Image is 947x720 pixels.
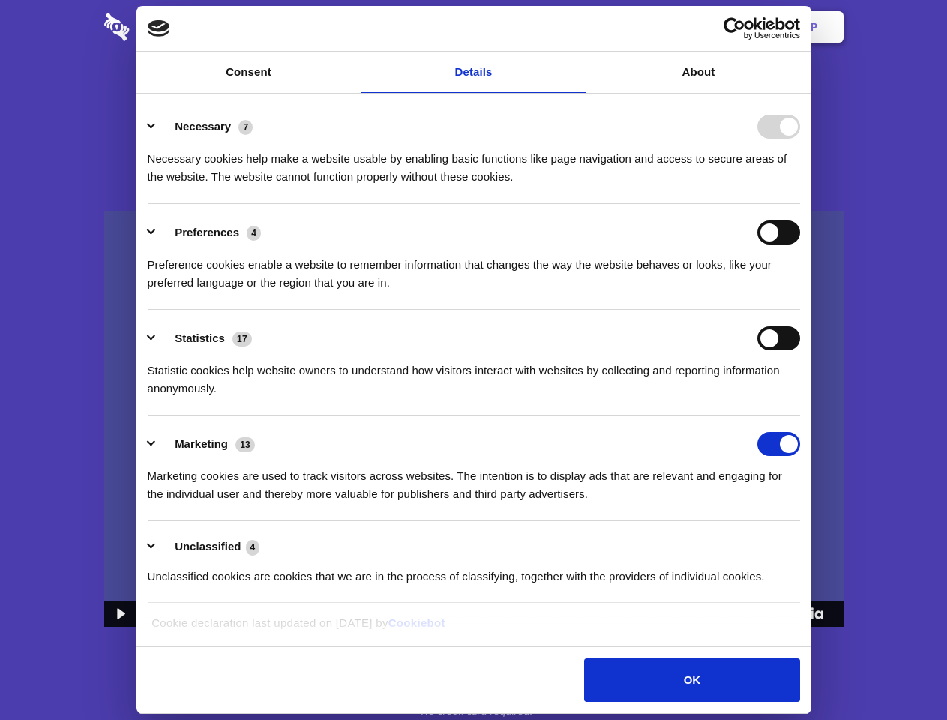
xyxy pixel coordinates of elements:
img: logo-wordmark-white-trans-d4663122ce5f474addd5e946df7df03e33cb6a1c49d2221995e7729f52c070b2.svg [104,13,232,41]
button: Unclassified (4) [148,538,269,556]
a: Pricing [440,4,505,50]
a: Cookiebot [388,616,445,629]
a: Login [680,4,745,50]
div: Cookie declaration last updated on [DATE] by [140,614,807,643]
a: Details [361,52,586,93]
div: Statistic cookies help website owners to understand how visitors interact with websites by collec... [148,350,800,397]
label: Marketing [175,437,228,450]
span: 4 [246,540,260,555]
img: Sharesecret [104,211,844,628]
div: Preference cookies enable a website to remember information that changes the way the website beha... [148,244,800,292]
a: About [586,52,811,93]
div: Unclassified cookies are cookies that we are in the process of classifying, together with the pro... [148,556,800,586]
img: logo [148,20,170,37]
label: Statistics [175,331,225,344]
a: Usercentrics Cookiebot - opens in a new window [669,17,800,40]
button: Play Video [104,601,135,627]
h1: Eliminate Slack Data Loss. [104,67,844,121]
button: OK [584,658,799,702]
button: Necessary (7) [148,115,262,139]
iframe: Drift Widget Chat Controller [872,645,929,702]
div: Necessary cookies help make a website usable by enabling basic functions like page navigation and... [148,139,800,186]
h4: Auto-redaction of sensitive data, encrypted data sharing and self-destructing private chats. Shar... [104,136,844,186]
label: Preferences [175,226,239,238]
a: Consent [136,52,361,93]
div: Marketing cookies are used to track visitors across websites. The intention is to display ads tha... [148,456,800,503]
span: 7 [238,120,253,135]
a: Contact [608,4,677,50]
button: Preferences (4) [148,220,271,244]
button: Marketing (13) [148,432,265,456]
span: 13 [235,437,255,452]
label: Necessary [175,120,231,133]
span: 17 [232,331,252,346]
button: Statistics (17) [148,326,262,350]
span: 4 [247,226,261,241]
